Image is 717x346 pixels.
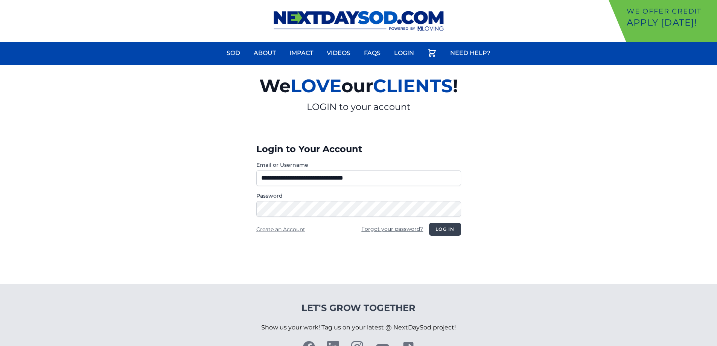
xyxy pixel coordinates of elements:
[373,75,453,97] span: CLIENTS
[261,302,456,314] h4: Let's Grow Together
[361,226,423,232] a: Forgot your password?
[390,44,419,62] a: Login
[322,44,355,62] a: Videos
[256,161,461,169] label: Email or Username
[291,75,341,97] span: LOVE
[249,44,280,62] a: About
[261,314,456,341] p: Show us your work! Tag us on your latest @ NextDaySod project!
[256,226,305,233] a: Create an Account
[627,17,714,29] p: Apply [DATE]!
[256,143,461,155] h3: Login to Your Account
[222,44,245,62] a: Sod
[285,44,318,62] a: Impact
[256,192,461,200] label: Password
[359,44,385,62] a: FAQs
[446,44,495,62] a: Need Help?
[429,223,461,236] button: Log in
[172,101,545,113] p: LOGIN to your account
[627,6,714,17] p: We offer Credit
[172,71,545,101] h2: We our !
